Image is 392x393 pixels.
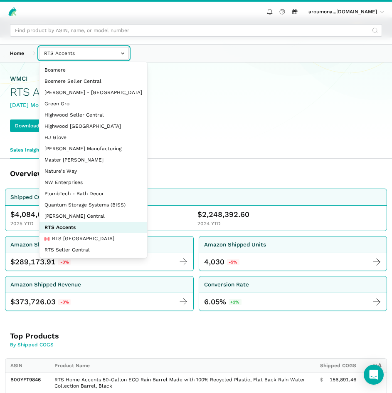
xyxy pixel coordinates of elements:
[39,121,147,132] button: Highwood [GEOGRAPHIC_DATA]
[10,86,382,98] h1: RTS Accents
[315,359,361,373] th: Shipped COGS
[5,47,29,60] a: Home
[39,98,147,109] button: Green Gro
[15,257,56,267] span: 289,173.91
[39,199,147,211] button: Quantum Storage Systems (BISS)
[197,221,382,227] div: 2024 YTD
[39,76,147,87] button: Bosmere Seller Central
[330,377,356,383] span: 156,891.46
[5,142,49,158] a: Sales Insights
[10,341,199,348] p: By Shipped COGS
[10,119,63,132] a: Download as PDF
[10,24,382,37] input: Find product by ASIN, name, or model number
[10,221,195,227] div: 2025 YTD
[5,359,49,373] th: ASIN
[10,209,15,219] span: $
[204,240,266,249] div: Amazon Shipped Units
[39,132,147,143] button: HJ Glove
[39,47,129,60] input: RTS Accents
[39,244,147,256] button: RTS Seller Central
[364,365,384,385] div: Open Intercom Messenger
[39,87,147,98] button: [PERSON_NAME] - [GEOGRAPHIC_DATA]
[320,377,323,383] span: $
[10,101,382,109] div: [DATE] Monthly Report
[39,233,147,244] button: RTS [GEOGRAPHIC_DATA]
[39,177,147,188] button: NW Enterprises
[202,209,249,219] span: 2,248,392.60
[10,75,382,83] div: WMCI
[204,297,242,307] div: 6.05%
[39,222,147,233] button: RTS Accents
[10,280,81,289] div: Amazon Shipped Revenue
[204,257,224,267] div: 4,030
[39,166,147,177] button: Nature's Way
[58,259,71,265] span: -3%
[10,169,199,179] h3: Overview
[10,257,15,267] span: $
[197,209,202,219] span: $
[15,297,56,307] span: 373,726.03
[39,154,147,166] button: Master [PERSON_NAME]
[361,359,387,373] th: %Δ
[306,7,387,16] a: aroumona...[DOMAIN_NAME]
[39,143,147,154] button: [PERSON_NAME] Manufacturing
[204,280,249,289] div: Conversion Rate
[39,188,147,199] button: PlumbTech - Bath Decor
[227,259,239,265] span: -5%
[15,209,62,219] span: 4,084,625.14
[10,240,74,249] div: Amazon Shipped COGS
[10,377,41,383] a: B00YFT9846
[5,276,194,311] a: Amazon Shipped Revenue $ 373,726.03 -3%
[10,297,15,307] span: $
[5,236,194,271] a: Amazon Shipped COGS $ 289,173.91 -3%
[199,236,387,271] a: Amazon Shipped Units 4,030 -5%
[49,359,315,373] th: Product Name
[10,193,88,201] div: Shipped COGS Year-To-Date
[308,9,377,15] span: aroumona...[DOMAIN_NAME]
[10,331,199,341] h3: Top Products
[39,256,147,267] button: Siemens -HI
[229,299,242,305] span: +1%
[199,276,387,311] a: Conversion Rate 6.05%+1%
[39,109,147,121] button: Highwood Seller Central
[39,211,147,222] button: [PERSON_NAME] Central
[39,65,147,76] button: Bosmere
[58,299,71,305] span: -3%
